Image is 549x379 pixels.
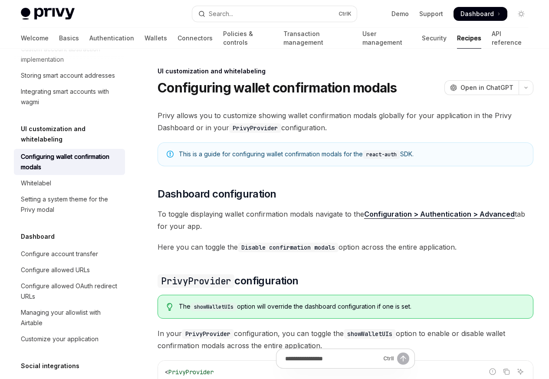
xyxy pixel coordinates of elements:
[363,150,400,159] code: react-auth
[158,187,276,201] span: Dashboard configuration
[21,194,120,215] div: Setting a system theme for the Privy modal
[21,307,120,328] div: Managing your allowlist with Airtable
[457,28,481,49] a: Recipes
[21,334,99,344] div: Customize your application
[158,274,234,288] code: PrivyProvider
[14,262,125,278] a: Configure allowed URLs
[238,243,339,252] code: Disable confirmation modals
[179,302,524,311] div: The option will override the dashboard configuration if one is set.
[89,28,134,49] a: Authentication
[158,208,533,232] span: To toggle displaying wallet confirmation modals navigate to the tab for your app.
[21,28,49,49] a: Welcome
[158,327,533,352] span: In your configuration, you can toggle the option to enable or disable wallet confirmation modals ...
[14,305,125,331] a: Managing your allowlist with Airtable
[179,150,524,159] div: This is a guide for configuring wallet confirmation modals for the SDK.
[158,80,397,96] h1: Configuring wallet confirmation modals
[492,28,528,49] a: API reference
[167,151,174,158] svg: Note
[21,361,79,371] h5: Social integrations
[14,84,125,110] a: Integrating smart accounts with wagmi
[339,10,352,17] span: Ctrl K
[21,178,51,188] div: Whitelabel
[191,303,237,311] code: showWalletUIs
[362,28,411,49] a: User management
[158,274,298,288] span: configuration
[21,281,120,302] div: Configure allowed OAuth redirect URLs
[14,278,125,304] a: Configure allowed OAuth redirect URLs
[21,8,75,20] img: light logo
[283,28,352,49] a: Transaction management
[21,152,120,172] div: Configuring wallet confirmation modals
[158,67,533,76] div: UI customization and whitelabeling
[391,10,409,18] a: Demo
[167,303,173,311] svg: Tip
[14,191,125,218] a: Setting a system theme for the Privy modal
[364,210,515,219] a: Configuration > Authentication > Advanced
[223,28,273,49] a: Policies & controls
[21,231,55,242] h5: Dashboard
[14,149,125,175] a: Configuring wallet confirmation modals
[514,7,528,21] button: Toggle dark mode
[209,9,233,19] div: Search...
[444,80,519,95] button: Open in ChatGPT
[14,246,125,262] a: Configure account transfer
[460,83,513,92] span: Open in ChatGPT
[285,349,380,368] input: Ask a question...
[454,7,507,21] a: Dashboard
[14,68,125,83] a: Storing smart account addresses
[397,353,409,365] button: Send message
[344,329,396,339] code: showWalletUIs
[182,329,234,339] code: PrivyProvider
[21,265,90,275] div: Configure allowed URLs
[145,28,167,49] a: Wallets
[422,28,447,49] a: Security
[21,124,125,145] h5: UI customization and whitelabeling
[21,86,120,107] div: Integrating smart accounts with wagmi
[178,28,213,49] a: Connectors
[158,241,533,253] span: Here you can toggle the option across the entire application.
[460,10,494,18] span: Dashboard
[192,6,357,22] button: Open search
[229,123,281,133] code: PrivyProvider
[21,70,115,81] div: Storing smart account addresses
[14,331,125,347] a: Customize your application
[14,175,125,191] a: Whitelabel
[158,109,533,134] span: Privy allows you to customize showing wallet confirmation modals globally for your application in...
[21,249,98,259] div: Configure account transfer
[59,28,79,49] a: Basics
[419,10,443,18] a: Support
